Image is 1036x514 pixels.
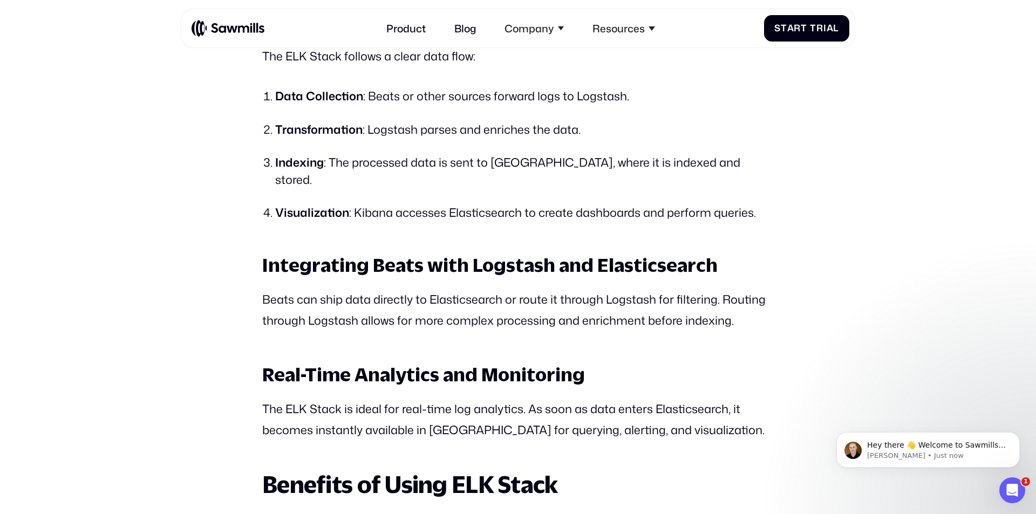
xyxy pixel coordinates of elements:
strong: Benefits of Using ELK Stack [262,470,558,498]
span: 1 [1021,477,1030,486]
strong: Indexing [275,154,324,170]
strong: Integrating Beats with Logstash and Elasticsearch [262,253,718,276]
span: a [787,23,794,33]
span: r [794,23,801,33]
p: Beats can ship data directly to Elasticsearch or route it through Logstash for filtering. Routing... [262,289,774,331]
li: : Kibana accesses Elasticsearch to create dashboards and perform queries. [275,204,774,221]
span: t [801,23,807,33]
div: Company [497,14,571,42]
div: Company [505,22,554,35]
span: l [833,23,839,33]
iframe: Intercom live chat [999,477,1025,503]
div: Resources [585,14,663,42]
p: Message from Winston, sent Just now [47,42,186,51]
li: : Logstash parses and enriches the data. [275,121,774,138]
strong: Data Collection [275,87,363,104]
strong: Transformation [275,121,363,138]
span: S [774,23,781,33]
span: T [810,23,816,33]
iframe: Intercom notifications message [820,409,1036,485]
strong: Visualization [275,204,349,221]
strong: How ELK Stack Works Together [262,8,603,35]
li: : Beats or other sources forward logs to Logstash. [275,87,774,105]
li: : The processed data is sent to [GEOGRAPHIC_DATA], where it is indexed and stored. [275,154,774,189]
span: Hey there 👋 Welcome to Sawmills. The smart telemetry management platform that solves cost, qualit... [47,31,186,93]
a: Blog [446,14,484,42]
div: Resources [592,22,645,35]
a: StartTrial [764,15,850,42]
p: The ELK Stack follows a clear data flow: [262,46,774,67]
span: a [827,23,834,33]
a: Product [379,14,434,42]
p: The ELK Stack is ideal for real-time log analytics. As soon as data enters Elasticsearch, it beco... [262,399,774,441]
span: i [823,23,827,33]
span: t [781,23,787,33]
strong: Real-Time Analytics and Monitoring [262,363,585,385]
span: r [816,23,823,33]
